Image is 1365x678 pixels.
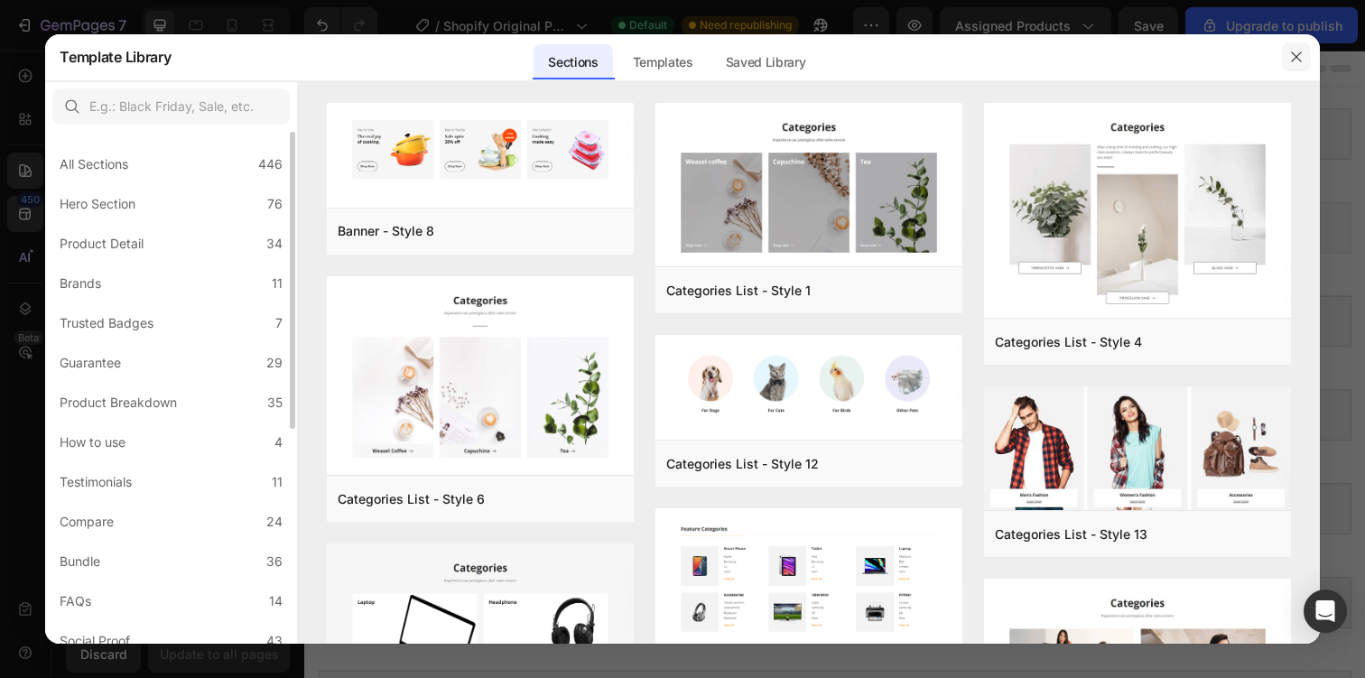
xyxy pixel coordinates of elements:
[60,432,125,453] div: How to use
[275,312,283,334] div: 7
[327,276,634,479] img: thumb.png
[60,312,153,334] div: Trusted Badges
[984,386,1291,514] img: cl13.png
[711,44,821,80] div: Saved Library
[60,233,144,255] div: Product Detail
[497,74,616,96] span: Product information
[60,590,91,612] div: FAQs
[338,488,485,510] div: Categories List - Style 6
[338,220,434,242] div: Banner - Style 8
[1304,590,1347,633] div: Open Intercom Messenger
[655,508,962,649] img: cl14.png
[60,392,177,413] div: Product Breakdown
[60,33,171,80] h2: Template Library
[60,273,101,294] div: Brands
[60,352,121,374] div: Guarantee
[655,103,962,271] img: cl1.png
[655,335,962,431] img: cl12.png
[995,331,1142,353] div: Categories List - Style 4
[984,103,1291,322] img: cl4.png
[60,193,135,215] div: Hero Section
[272,471,283,493] div: 11
[530,265,583,287] span: Rich text
[52,88,290,125] input: E.g.: Black Friday, Sale, etc.
[266,551,283,572] div: 36
[60,630,130,652] div: Social Proof
[534,44,612,80] div: Sections
[995,524,1147,545] div: Categories List - Style 13
[267,193,283,215] div: 76
[274,432,283,453] div: 4
[618,44,708,80] div: Templates
[269,590,283,612] div: 14
[258,153,283,175] div: 446
[60,471,132,493] div: Testimonials
[505,170,608,191] span: Related products
[327,103,634,197] img: b8.png
[60,551,100,572] div: Bundle
[456,361,656,383] span: Shopify section: horizontal-ticker
[450,553,662,574] span: Shopify section: comparison-slider
[60,511,114,533] div: Compare
[452,457,660,478] span: Shopify section: comparison-table
[266,233,283,255] div: 34
[266,630,283,652] div: 43
[666,280,811,302] div: Categories List - Style 1
[266,511,283,533] div: 24
[60,153,128,175] div: All Sections
[272,273,283,294] div: 11
[267,392,283,413] div: 35
[666,453,819,475] div: Categories List - Style 12
[266,352,283,374] div: 29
